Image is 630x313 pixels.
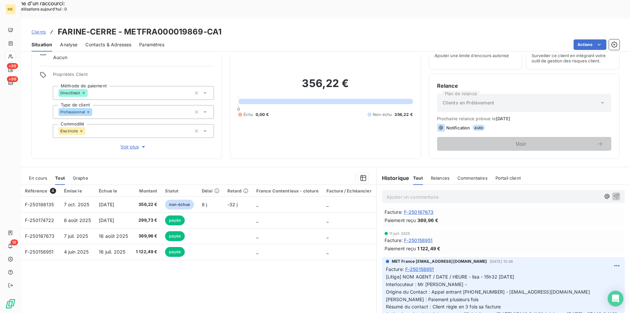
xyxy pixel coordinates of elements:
[446,125,470,130] span: Notification
[64,249,89,255] span: 4 juin 2025
[326,202,328,207] span: _
[437,116,611,121] span: Prochaine relance prévue le
[60,91,80,95] span: DirectDebit
[85,128,91,134] input: Ajouter une valeur
[389,232,410,235] span: 11 juil. 2025
[5,299,16,309] img: Logo LeanPay
[413,175,423,181] span: Tout
[64,202,90,207] span: 7 oct. 2025
[165,200,194,210] span: non-échue
[457,175,488,181] span: Commentaires
[608,291,623,306] div: Open Intercom Messenger
[326,233,328,239] span: _
[256,112,269,118] span: 0,00 €
[237,106,240,112] span: 0
[99,249,125,255] span: 16 juil. 2025
[136,201,157,208] span: 356,22 €
[443,100,494,106] span: Clients en Prélèvement
[472,125,485,131] span: auto
[88,90,93,96] input: Ajouter une valeur
[53,72,214,81] span: Propriétés Client
[227,188,248,193] div: Retard
[256,233,258,239] span: _
[73,175,88,181] span: Graphe
[136,188,157,193] div: Montant
[136,217,157,224] span: 299,73 €
[404,237,433,244] span: F-250158951
[165,231,185,241] span: payée
[92,109,97,115] input: Ajouter une valeur
[532,53,614,63] span: Surveiller ce client en intégrant votre outil de gestion des risques client.
[55,175,65,181] span: Tout
[437,82,611,90] h6: Relance
[243,112,253,118] span: Échu
[58,26,221,38] h3: FARINE-CERRE - METFRA000019869-CA1
[53,143,214,150] button: Voir plus
[60,129,78,133] span: Électricité
[385,209,403,215] span: Facture :
[136,249,157,255] span: 1 122,49 €
[165,188,194,193] div: Statut
[202,202,207,207] span: 8 j
[25,202,54,207] span: F-250186135
[386,266,404,273] span: Facture :
[202,188,220,193] div: Délai
[99,202,114,207] span: [DATE]
[326,188,371,193] div: Facture / Echéancier
[99,217,114,223] span: [DATE]
[496,116,511,121] span: [DATE]
[417,217,438,224] span: 369,96 €
[394,112,412,118] span: 356,22 €
[385,245,416,252] span: Paiement reçu
[60,41,77,48] span: Analyse
[385,237,403,244] span: Facture :
[120,144,147,150] span: Voir plus
[7,63,18,69] span: +99
[256,202,258,207] span: _
[445,141,597,146] span: Voir
[60,110,85,114] span: Professionnel
[136,233,157,239] span: 369,96 €
[326,217,328,223] span: _
[256,188,319,193] div: France Contentieux - cloture
[25,217,54,223] span: F-250174722
[85,41,131,48] span: Contacts & Adresses
[31,41,52,48] span: Situation
[431,175,450,181] span: Relances
[434,53,509,58] span: Ajouter une limite d’encours autorisé
[50,188,56,194] span: 4
[165,247,185,257] span: payée
[53,54,67,61] span: Aucun
[377,174,409,182] h6: Historique
[326,249,328,255] span: _
[238,77,412,97] h2: 356,22 €
[99,233,128,239] span: 16 août 2025
[31,29,46,34] span: Clients
[64,188,91,193] div: Émise le
[495,175,521,181] span: Portail client
[490,259,513,263] span: [DATE] 15:38
[139,41,164,48] span: Paramètres
[25,188,56,194] div: Référence
[31,29,46,35] a: Clients
[7,76,18,82] span: +99
[29,175,47,181] span: En cours
[25,233,55,239] span: F-250167673
[373,112,392,118] span: Non-échu
[256,217,258,223] span: _
[165,215,185,225] span: payée
[10,239,18,245] span: 18
[64,233,88,239] span: 7 juil. 2025
[404,209,434,215] span: F-250167673
[417,245,441,252] span: 1 122,49 €
[25,249,54,255] span: F-250158951
[385,217,416,224] span: Paiement reçu
[392,258,487,264] span: MET France [EMAIL_ADDRESS][DOMAIN_NAME]
[574,39,606,50] button: Actions
[437,137,611,151] button: Voir
[99,188,128,193] div: Échue le
[64,217,91,223] span: 6 août 2025
[256,249,258,255] span: _
[405,266,434,273] span: F-250158951
[227,202,238,207] span: -32 j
